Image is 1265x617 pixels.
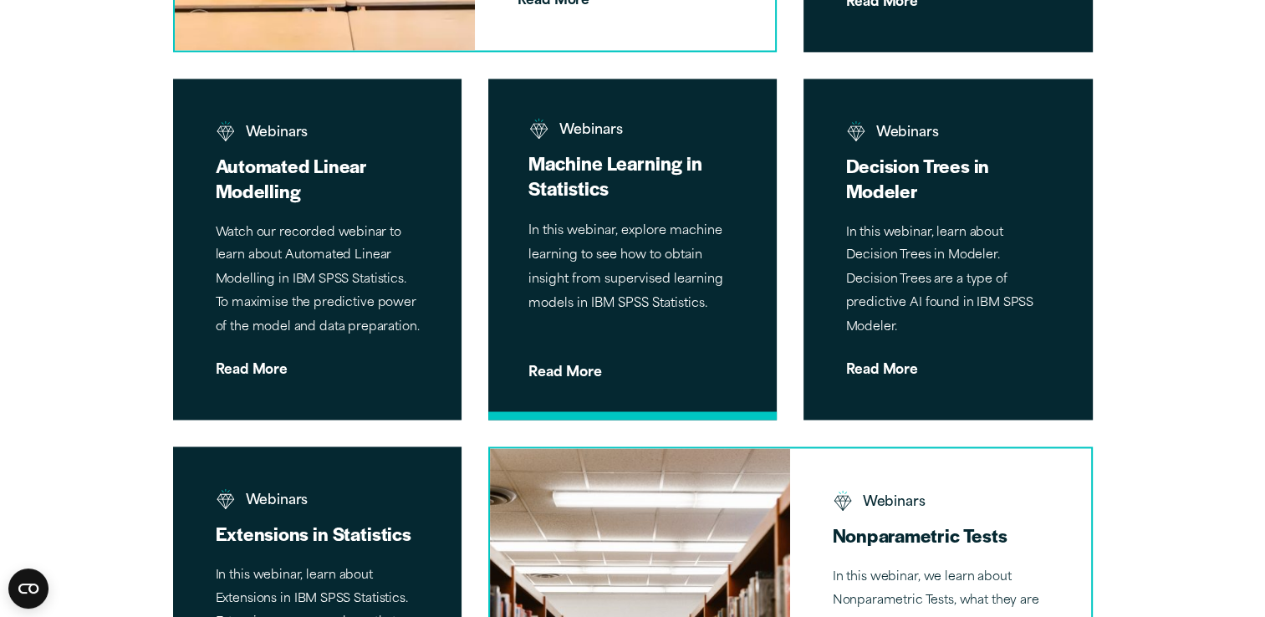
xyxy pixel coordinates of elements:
[215,488,236,509] img: negative core excellence
[803,79,1092,420] a: negative core excellence positive core excellenceWebinars Decision Trees in Modeler In this webin...
[215,153,419,202] h3: Automated Linear Modelling
[488,79,777,420] a: negative core excellence positive core excellenceWebinars Machine Learning in Statistics In this ...
[215,489,419,517] span: Webinars
[833,491,1048,518] span: Webinars
[846,121,1050,149] span: Webinars
[528,150,737,201] h3: Machine Learning in Statistics
[528,119,737,147] span: Webinars
[833,523,1048,547] h3: Nonparametric Tests
[215,521,419,545] h3: Extensions in Statistics
[173,79,462,420] a: negative core excellence positive core excellenceWebinars Automated Linear Modelling Watch our re...
[846,153,1050,202] h3: Decision Trees in Modeler
[215,221,419,339] p: Watch our recorded webinar to learn about Automated Linear Modelling in IBM SPSS Statistics. To m...
[833,490,854,511] img: positive core excellence
[528,353,737,380] span: Read More
[528,118,549,139] img: negative core excellence
[215,350,419,376] span: Read More
[528,220,737,316] p: In this webinar, explore machine learning to see how to obtain insight from supervised learning m...
[846,120,867,141] img: negative core excellence
[215,121,419,149] span: Webinars
[215,120,236,141] img: negative core excellence
[8,569,48,609] button: Open CMP widget
[846,350,1050,376] span: Read More
[846,221,1050,339] p: In this webinar, learn about Decision Trees in Modeler. Decision Trees are a type of predictive A...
